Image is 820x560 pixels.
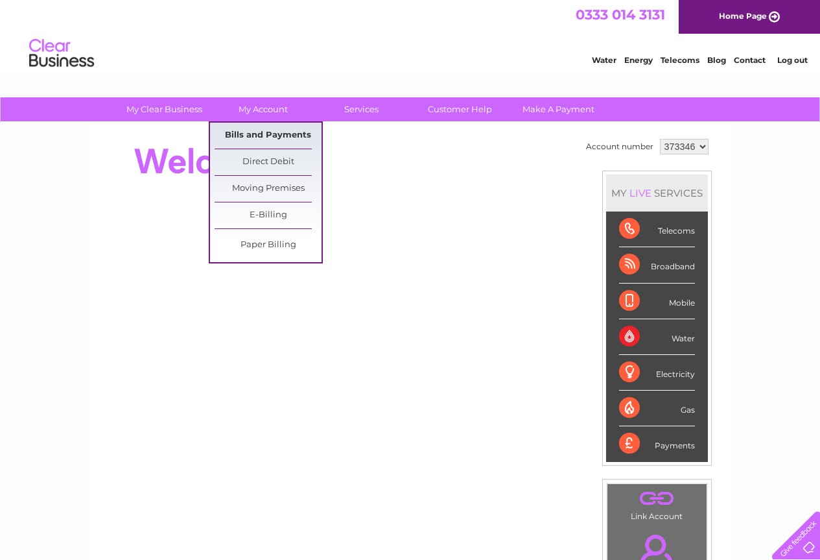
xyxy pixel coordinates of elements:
div: Gas [619,391,695,426]
a: My Clear Business [111,97,218,121]
div: Electricity [619,355,695,391]
div: MY SERVICES [606,175,708,212]
a: 0333 014 3131 [576,6,665,23]
div: Broadband [619,247,695,283]
td: Link Account [607,483,707,524]
a: Bills and Payments [215,123,322,149]
a: Moving Premises [215,176,322,202]
td: Account number [583,136,657,158]
a: Services [308,97,415,121]
a: . [611,487,703,510]
a: Customer Help [406,97,513,121]
div: Water [619,319,695,355]
div: Telecoms [619,212,695,247]
a: E-Billing [215,202,322,228]
a: Paper Billing [215,232,322,258]
div: LIVE [627,187,654,199]
div: Payments [619,426,695,461]
a: Make A Payment [505,97,612,121]
a: Energy [624,55,653,65]
div: Mobile [619,284,695,319]
a: Blog [707,55,726,65]
div: Clear Business is a trading name of Verastar Limited (registered in [GEOGRAPHIC_DATA] No. 3667643... [104,7,717,63]
a: Log out [777,55,808,65]
a: Telecoms [661,55,699,65]
a: Water [592,55,616,65]
a: Direct Debit [215,149,322,175]
img: logo.png [29,34,95,73]
a: My Account [209,97,316,121]
a: Contact [734,55,766,65]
